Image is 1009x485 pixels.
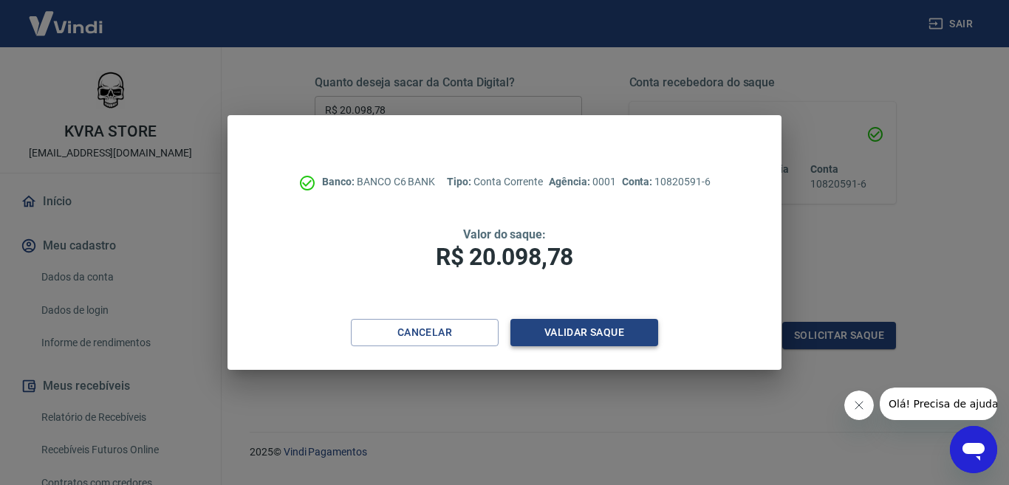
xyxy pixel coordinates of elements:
[9,10,124,22] span: Olá! Precisa de ajuda?
[351,319,499,346] button: Cancelar
[844,391,874,420] iframe: Fechar mensagem
[622,176,655,188] span: Conta:
[447,176,473,188] span: Tipo:
[322,174,435,190] p: BANCO C6 BANK
[447,174,543,190] p: Conta Corrente
[549,174,615,190] p: 0001
[436,243,573,271] span: R$ 20.098,78
[880,388,997,420] iframe: Mensagem da empresa
[549,176,592,188] span: Agência:
[622,174,711,190] p: 10820591-6
[510,319,658,346] button: Validar saque
[950,426,997,473] iframe: Botão para abrir a janela de mensagens
[463,227,546,241] span: Valor do saque:
[322,176,357,188] span: Banco:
